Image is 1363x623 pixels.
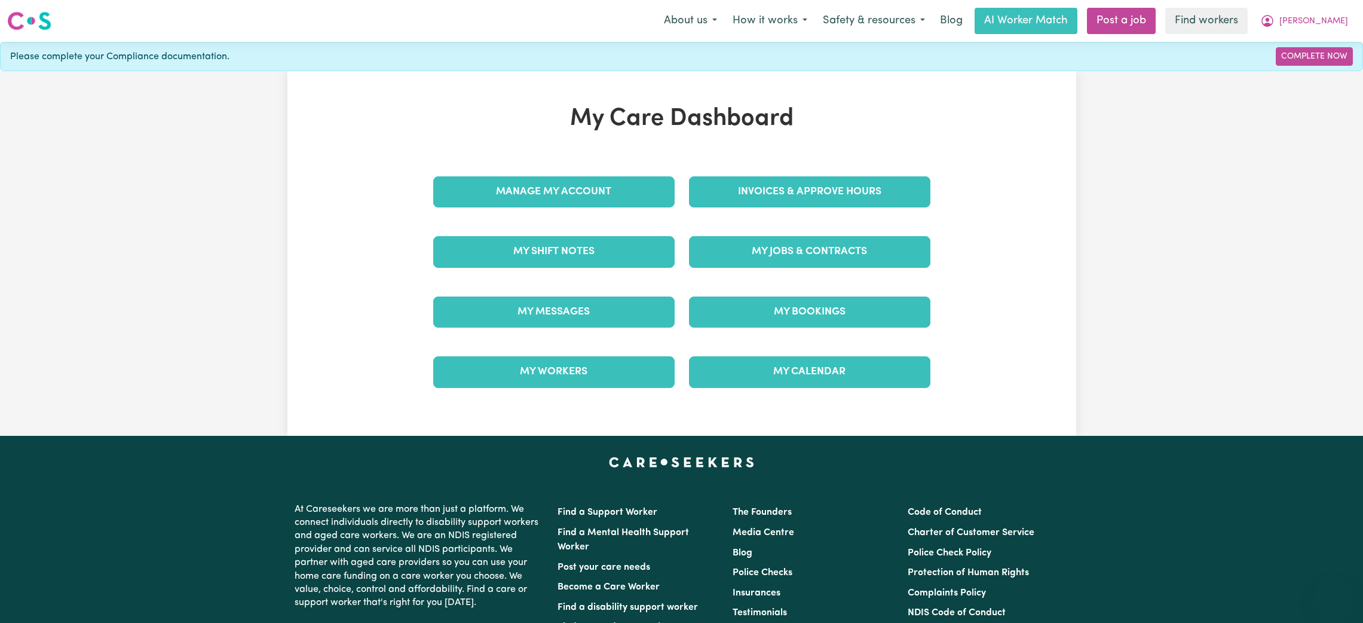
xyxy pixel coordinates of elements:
a: Careseekers logo [7,7,51,35]
a: Testimonials [733,608,787,618]
a: Charter of Customer Service [908,528,1034,538]
a: NDIS Code of Conduct [908,608,1006,618]
a: Blog [933,8,970,34]
a: My Bookings [689,297,930,328]
a: My Shift Notes [433,236,675,267]
a: Invoices & Approve Hours [689,176,930,207]
a: My Messages [433,297,675,328]
a: Protection of Human Rights [908,568,1029,578]
a: Post a job [1087,8,1156,34]
a: Code of Conduct [908,508,982,517]
button: About us [656,8,725,33]
a: Post your care needs [558,563,650,572]
a: Blog [733,548,752,558]
a: Careseekers home page [609,457,754,467]
a: Complaints Policy [908,588,986,598]
a: Find a disability support worker [558,603,698,612]
a: My Workers [433,356,675,387]
a: Become a Care Worker [558,582,660,592]
a: Media Centre [733,528,794,538]
button: My Account [1252,8,1356,33]
a: Find workers [1165,8,1248,34]
img: Careseekers logo [7,10,51,32]
iframe: Button to launch messaging window, conversation in progress [1315,575,1353,613]
a: Find a Support Worker [558,508,657,517]
a: Manage My Account [433,176,675,207]
a: Police Check Policy [908,548,991,558]
button: How it works [725,8,815,33]
span: [PERSON_NAME] [1279,15,1348,28]
a: My Jobs & Contracts [689,236,930,267]
a: Insurances [733,588,780,598]
a: My Calendar [689,356,930,387]
a: Complete Now [1276,47,1353,66]
span: Please complete your Compliance documentation. [10,50,229,64]
p: At Careseekers we are more than just a platform. We connect individuals directly to disability su... [295,498,543,615]
h1: My Care Dashboard [426,105,938,133]
a: Police Checks [733,568,792,578]
a: AI Worker Match [975,8,1077,34]
a: The Founders [733,508,792,517]
a: Find a Mental Health Support Worker [558,528,689,552]
button: Safety & resources [815,8,933,33]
